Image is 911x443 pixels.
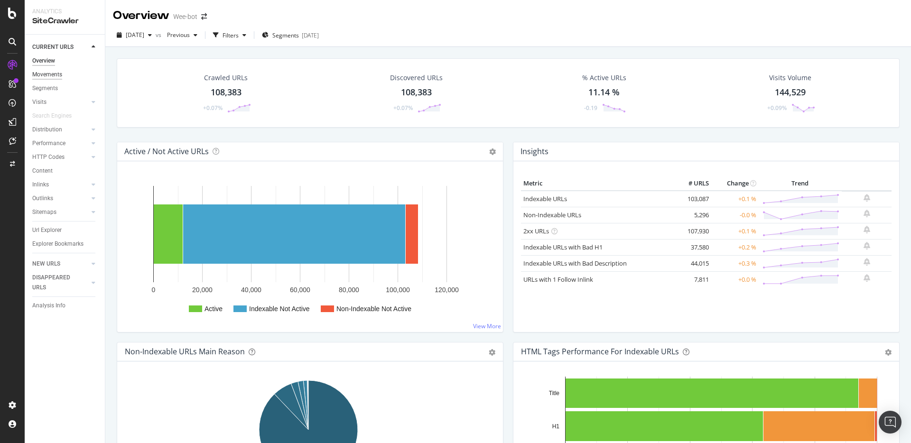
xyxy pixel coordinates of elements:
div: Crawled URLs [204,73,248,83]
div: Non-Indexable URLs Main Reason [125,347,245,356]
div: Distribution [32,125,62,135]
a: Segments [32,83,98,93]
a: Movements [32,70,98,80]
div: -0.19 [584,104,597,112]
text: Title [549,390,560,397]
td: 44,015 [673,255,711,271]
a: NEW URLS [32,259,89,269]
a: Outlinks [32,194,89,203]
div: bell-plus [864,194,870,202]
text: 80,000 [339,286,359,294]
td: 103,087 [673,191,711,207]
div: Visits [32,97,46,107]
h4: Insights [521,145,548,158]
a: DISAPPEARED URLS [32,273,89,293]
div: bell-plus [864,226,870,233]
div: +0.07% [203,104,223,112]
a: CURRENT URLS [32,42,89,52]
div: Explorer Bookmarks [32,239,84,249]
span: Previous [163,31,190,39]
td: +0.1 % [711,191,759,207]
a: Performance [32,138,89,148]
div: Performance [32,138,65,148]
div: +0.09% [767,104,787,112]
a: HTTP Codes [32,152,89,162]
div: bell-plus [864,258,870,266]
td: +0.3 % [711,255,759,271]
text: 60,000 [290,286,310,294]
text: Non-Indexable Not Active [336,305,411,313]
a: Distribution [32,125,89,135]
a: Content [32,166,98,176]
div: NEW URLS [32,259,60,269]
button: Segments[DATE] [258,28,323,43]
th: # URLS [673,176,711,191]
div: +0.07% [393,104,413,112]
i: Options [489,148,496,155]
div: CURRENT URLS [32,42,74,52]
div: Overview [113,8,169,24]
a: Search Engines [32,111,81,121]
a: Url Explorer [32,225,98,235]
button: Previous [163,28,201,43]
div: SiteCrawler [32,16,97,27]
div: Movements [32,70,62,80]
span: 2025 Sep. 2nd [126,31,144,39]
td: 7,811 [673,271,711,287]
a: Analysis Info [32,301,98,311]
text: 100,000 [386,286,410,294]
div: % Active URLs [582,73,626,83]
div: 144,529 [775,86,806,99]
span: vs [156,31,163,39]
div: Segments [32,83,58,93]
div: Search Engines [32,111,72,121]
div: 108,383 [211,86,242,99]
div: Analytics [32,8,97,16]
button: [DATE] [113,28,156,43]
div: Open Intercom Messenger [879,411,902,434]
a: Sitemaps [32,207,89,217]
div: bell-plus [864,210,870,217]
a: 2xx URLs [523,227,549,235]
div: DISAPPEARED URLS [32,273,80,293]
div: gear [489,349,495,356]
div: Overview [32,56,55,66]
div: bell-plus [864,242,870,249]
td: +0.0 % [711,271,759,287]
a: Non-Indexable URLs [523,211,581,219]
div: Url Explorer [32,225,62,235]
div: HTML Tags Performance for Indexable URLs [521,347,679,356]
th: Metric [521,176,673,191]
a: Explorer Bookmarks [32,239,98,249]
td: 107,930 [673,223,711,239]
text: 120,000 [435,286,459,294]
text: Indexable Not Active [249,305,310,313]
a: Indexable URLs [523,194,567,203]
th: Trend [759,176,842,191]
td: +0.2 % [711,239,759,255]
text: 20,000 [192,286,213,294]
div: arrow-right-arrow-left [201,13,207,20]
div: [DATE] [302,31,319,39]
a: Overview [32,56,98,66]
h4: Active / Not Active URLs [124,145,209,158]
div: 108,383 [401,86,432,99]
td: -0.0 % [711,207,759,223]
div: Analysis Info [32,301,65,311]
div: HTTP Codes [32,152,65,162]
text: 40,000 [241,286,261,294]
td: +0.1 % [711,223,759,239]
text: H1 [552,423,560,430]
a: Inlinks [32,180,89,190]
span: Segments [272,31,299,39]
div: Inlinks [32,180,49,190]
div: Filters [223,31,239,39]
div: Visits Volume [769,73,811,83]
a: Indexable URLs with Bad Description [523,259,627,268]
th: Change [711,176,759,191]
a: View More [473,322,501,330]
div: Content [32,166,53,176]
svg: A chart. [125,176,492,324]
td: 5,296 [673,207,711,223]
